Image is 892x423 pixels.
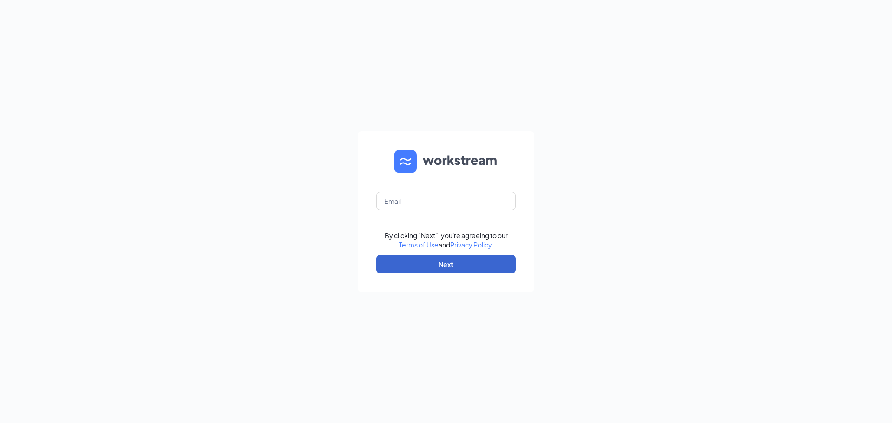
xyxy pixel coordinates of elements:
[450,241,492,249] a: Privacy Policy
[399,241,439,249] a: Terms of Use
[376,192,516,210] input: Email
[385,231,508,249] div: By clicking "Next", you're agreeing to our and .
[394,150,498,173] img: WS logo and Workstream text
[376,255,516,273] button: Next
